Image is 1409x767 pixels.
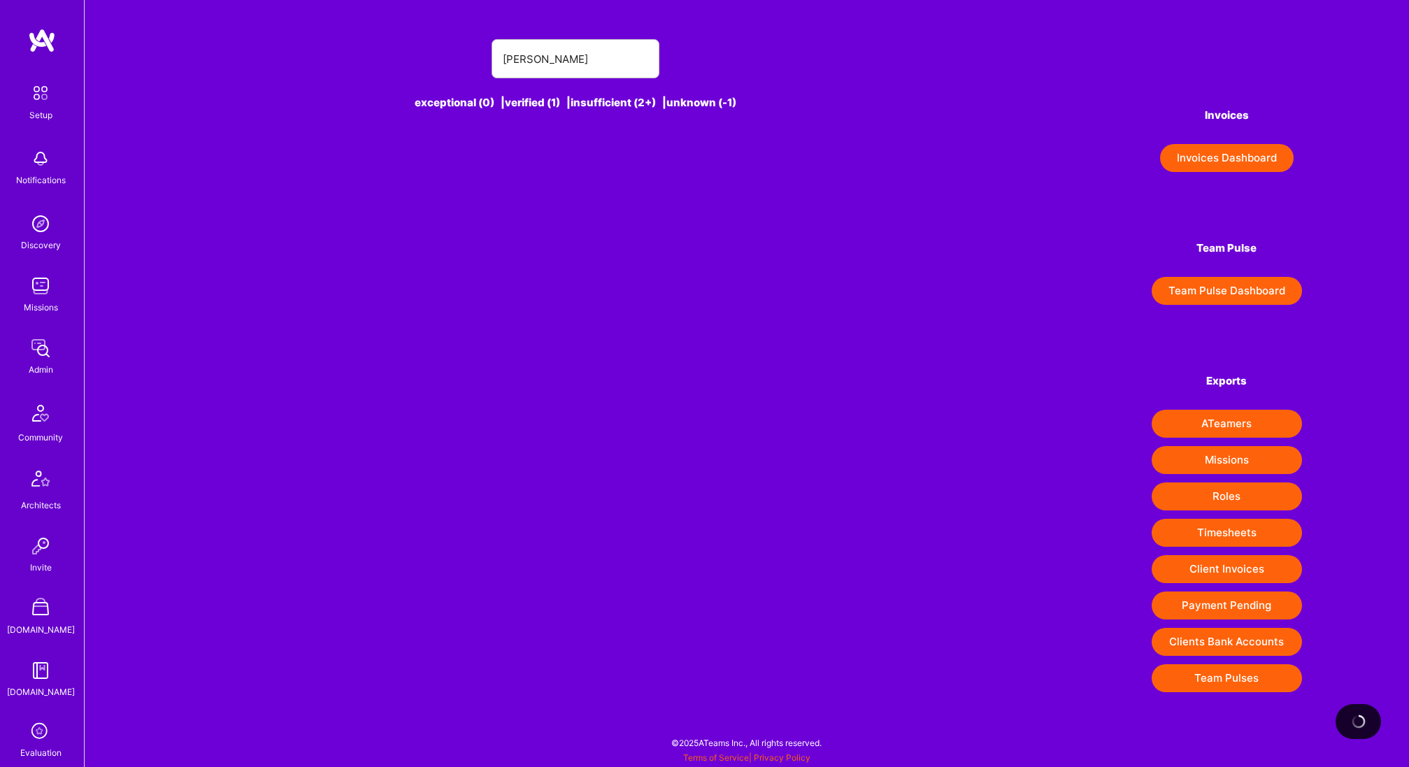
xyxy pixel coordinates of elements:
a: Invoices Dashboard [1152,144,1302,172]
button: Roles [1152,482,1302,510]
button: Team Pulses [1152,664,1302,692]
div: Community [18,430,63,445]
button: Payment Pending [1152,592,1302,619]
img: discovery [27,210,55,238]
img: bell [27,145,55,173]
img: setup [26,78,55,108]
img: Community [24,396,57,430]
div: [DOMAIN_NAME] [7,622,75,637]
a: Terms of Service [683,752,749,763]
img: teamwork [27,272,55,300]
div: Setup [29,108,52,122]
div: Discovery [21,238,61,252]
img: guide book [27,657,55,684]
img: Architects [24,464,57,498]
span: | [683,752,810,763]
img: Invite [27,532,55,560]
div: exceptional (0) | verified (1) | insufficient (2+) | unknown (-1) [192,95,959,110]
button: Clients Bank Accounts [1152,628,1302,656]
div: Invite [30,560,52,575]
h4: Team Pulse [1152,242,1302,255]
button: Client Invoices [1152,555,1302,583]
h4: Exports [1152,375,1302,387]
a: Privacy Policy [754,752,810,763]
div: Admin [29,362,53,377]
button: Team Pulse Dashboard [1152,277,1302,305]
div: [DOMAIN_NAME] [7,684,75,699]
button: ATeamers [1152,410,1302,438]
img: loading [1352,715,1366,729]
input: Search for an A-Teamer [503,41,648,77]
img: admin teamwork [27,334,55,362]
div: © 2025 ATeams Inc., All rights reserved. [84,725,1409,760]
div: Evaluation [20,745,62,760]
div: Notifications [16,173,66,187]
img: logo [28,28,56,53]
i: icon SelectionTeam [27,719,54,745]
button: Missions [1152,446,1302,474]
div: Architects [21,498,61,512]
button: Timesheets [1152,519,1302,547]
h4: Invoices [1152,109,1302,122]
button: Invoices Dashboard [1160,144,1294,172]
img: A Store [27,594,55,622]
div: Missions [24,300,58,315]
